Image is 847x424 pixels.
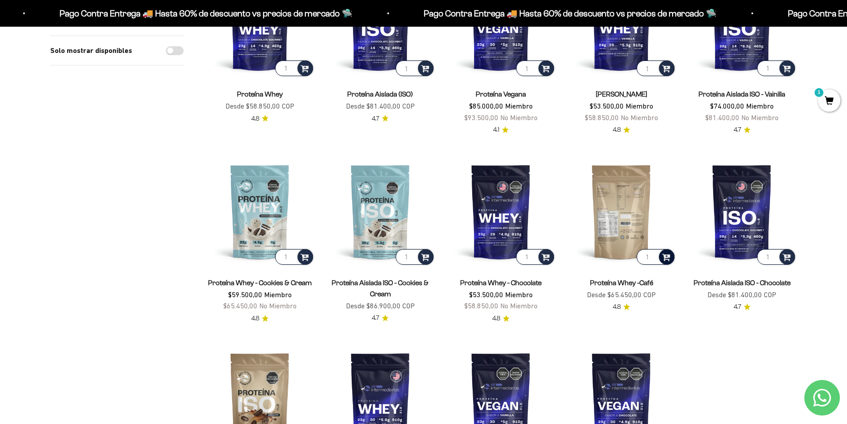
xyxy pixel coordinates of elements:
p: Pago Contra Entrega 🚚 Hasta 60% de descuento vs precios de mercado 🛸 [415,6,708,20]
img: Proteína Whey -Café [566,157,676,267]
span: 4.7 [372,114,379,124]
span: 4.8 [613,125,621,135]
a: 4.84.8 de 5.0 estrellas [613,125,630,135]
span: 4.8 [251,114,259,124]
span: 4.7 [734,125,741,135]
span: 4.7 [372,313,379,323]
span: 4.8 [492,314,500,323]
span: $81.400,00 [705,113,739,121]
span: $53.500,00 [590,102,624,110]
span: $58.850,00 [464,302,498,310]
sale-price: Desde $81.400,00 COP [346,101,415,112]
a: 4.74.7 de 5.0 estrellas [372,313,389,323]
a: 1 [818,97,840,106]
a: Proteína Whey [237,90,283,98]
a: Proteína Whey -Café [590,279,653,287]
a: 4.84.8 de 5.0 estrellas [251,114,269,124]
span: 4.1 [493,125,499,135]
a: 4.74.7 de 5.0 estrellas [734,125,751,135]
span: No Miembro [500,113,538,121]
a: 4.84.8 de 5.0 estrellas [251,314,269,323]
span: 4.8 [613,302,621,312]
span: $53.500,00 [469,291,503,299]
span: $74.000,00 [710,102,744,110]
a: 4.74.7 de 5.0 estrellas [372,114,389,124]
sale-price: Desde $81.400,00 COP [707,289,776,301]
a: Proteína Vegana [476,90,526,98]
label: Solo mostrar disponibles [50,45,132,57]
span: Miembro [264,291,292,299]
span: No Miembro [500,302,538,310]
sale-price: Desde $65.450,00 COP [587,289,656,301]
span: 4.7 [734,302,741,312]
a: 4.14.1 de 5.0 estrellas [493,125,509,135]
span: No Miembro [259,302,297,310]
a: Proteína Whey - Cookies & Cream [208,279,312,287]
a: 4.84.8 de 5.0 estrellas [492,314,510,323]
a: 4.74.7 de 5.0 estrellas [734,302,751,312]
span: $65.450,00 [223,302,257,310]
a: [PERSON_NAME] [596,90,647,98]
span: 4.8 [251,314,259,323]
a: Proteína Aislada (ISO) [347,90,413,98]
sale-price: Desde $86.900,00 COP [346,300,415,312]
span: Miembro [626,102,653,110]
span: Miembro [505,291,533,299]
span: No Miembro [741,113,779,121]
span: $85.000,00 [469,102,503,110]
span: Miembro [505,102,533,110]
span: $59.500,00 [228,291,262,299]
a: 4.84.8 de 5.0 estrellas [613,302,630,312]
a: Proteína Aislada ISO - Vainilla [698,90,785,98]
a: Proteína Aislada ISO - Chocolate [694,279,791,287]
span: No Miembro [621,113,658,121]
a: Proteína Aislada ISO - Cookies & Cream [332,279,429,298]
span: $93.500,00 [464,113,498,121]
a: Proteína Whey - Chocolate [460,279,542,287]
sale-price: Desde $58.850,00 COP [225,101,294,112]
span: $58.850,00 [585,113,619,121]
span: Miembro [746,102,774,110]
mark: 1 [814,87,824,98]
p: Pago Contra Entrega 🚚 Hasta 60% de descuento vs precios de mercado 🛸 [51,6,344,20]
